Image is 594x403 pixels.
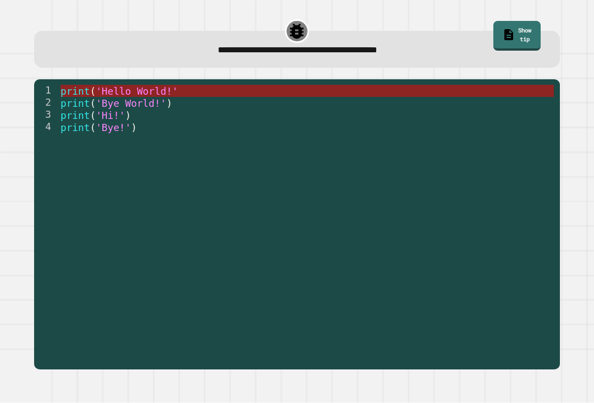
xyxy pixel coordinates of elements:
[61,122,90,133] span: print
[34,121,58,133] div: 4
[125,110,131,121] span: )
[96,86,179,97] span: 'Hello World!'
[131,122,137,133] span: )
[34,97,58,109] div: 2
[96,122,131,133] span: 'Bye!'
[61,98,90,109] span: print
[96,98,167,109] span: 'Bye World!'
[61,110,90,121] span: print
[167,98,173,109] span: )
[34,109,58,121] div: 3
[90,86,96,97] span: (
[90,98,96,109] span: (
[96,110,125,121] span: 'Hi!'
[61,86,90,97] span: print
[493,21,541,51] a: Show tip
[34,85,58,97] div: 1
[90,110,96,121] span: (
[90,122,96,133] span: (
